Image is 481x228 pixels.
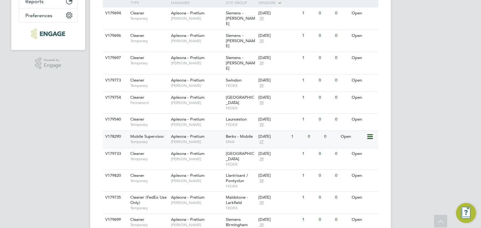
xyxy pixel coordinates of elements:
span: Powered by [44,57,61,63]
div: Open [350,92,377,103]
div: V179754 [104,92,126,103]
span: Maidstone - Larkfield [226,195,248,205]
span: 37 [258,139,265,145]
div: 0 [317,30,334,42]
div: 0 [334,114,350,125]
img: conceptresources-logo-retina.png [31,29,65,39]
div: [DATE] [258,55,299,61]
div: 1 [301,75,317,86]
div: Open [350,114,377,125]
span: [PERSON_NAME] [171,100,223,105]
a: Powered byEngage [35,57,62,69]
div: 0 [317,192,334,203]
div: Open [350,7,377,19]
div: 0 [317,52,334,64]
div: V179697 [104,52,126,64]
span: Cleaner [130,217,144,222]
span: Temporary [130,16,168,21]
div: 0 [317,75,334,86]
div: 0 [334,75,350,86]
span: Temporary [130,222,168,227]
span: Cleaner [130,173,144,178]
div: Open [339,131,366,142]
div: Open [350,75,377,86]
span: 39 [258,100,265,106]
div: 1 [301,148,317,160]
div: [DATE] [258,217,299,222]
span: Apleona - Pretium [171,151,204,156]
span: [PERSON_NAME] [171,61,223,66]
span: 39 [258,38,265,44]
div: 0 [317,214,334,226]
div: Open [350,214,377,226]
div: 0 [334,214,350,226]
span: 39 [258,200,265,206]
span: FEDEX [226,83,256,88]
div: 0 [334,148,350,160]
span: Cleaner [130,10,144,16]
span: Temporary [130,206,168,211]
span: 39 [258,156,265,162]
span: Siemens Birmingham [226,217,248,227]
div: V179694 [104,7,126,19]
div: 0 [334,52,350,64]
span: Apleona - Pretium [171,217,204,222]
div: 0 [317,92,334,103]
div: 0 [306,131,323,142]
span: Temporary [130,139,168,144]
span: Temporary [130,38,168,43]
span: Temporary [130,83,168,88]
div: 1 [290,131,306,142]
span: [PERSON_NAME] [171,222,223,227]
span: Llantrisant / Pontyclun [226,173,248,183]
span: Cleaner [130,55,144,60]
div: V179540 [104,114,126,125]
span: [PERSON_NAME] [171,200,223,205]
span: [GEOGRAPHIC_DATA] [226,95,254,105]
div: 0 [334,192,350,203]
span: Cleaner [130,151,144,156]
span: 39 [258,222,265,228]
span: Apleona - Pretium [171,134,204,139]
div: Open [350,148,377,160]
span: Temporary [130,61,168,66]
span: [PERSON_NAME] [171,122,223,127]
span: [PERSON_NAME] [171,38,223,43]
span: Apleona - Pretium [171,173,204,178]
div: V179820 [104,170,126,181]
div: [DATE] [258,151,299,156]
span: 39 [258,122,265,127]
span: Siemens - [PERSON_NAME] [226,55,255,71]
span: Berks - Mobile [226,134,253,139]
span: Temporary [130,178,168,183]
div: [DATE] [258,117,299,122]
span: Preferences [25,12,52,18]
span: Cleaner [130,33,144,38]
span: Permanent [130,100,168,105]
span: Temporary [130,156,168,161]
div: [DATE] [258,78,299,83]
div: [DATE] [258,134,288,139]
span: [GEOGRAPHIC_DATA] [226,151,254,161]
div: 1 [301,92,317,103]
div: [DATE] [258,195,299,200]
span: Temporary [130,122,168,127]
span: Mobile Supervisor [130,134,164,139]
span: [PERSON_NAME] [171,156,223,161]
button: Preferences [19,8,77,22]
div: [DATE] [258,173,299,178]
button: Engage Resource Center [456,203,476,223]
div: 1 [301,214,317,226]
div: V179699 [104,214,126,226]
span: Apleona - Pretium [171,195,204,200]
span: FEDEX [226,122,256,127]
span: FEDEX [226,162,256,167]
div: 0 [317,114,334,125]
div: 1 [301,52,317,64]
span: Apleona - Pretium [171,33,204,38]
span: [PERSON_NAME] [171,83,223,88]
div: 1 [301,114,317,125]
div: Open [350,30,377,42]
span: Cleaner [130,95,144,100]
div: 1 [301,30,317,42]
